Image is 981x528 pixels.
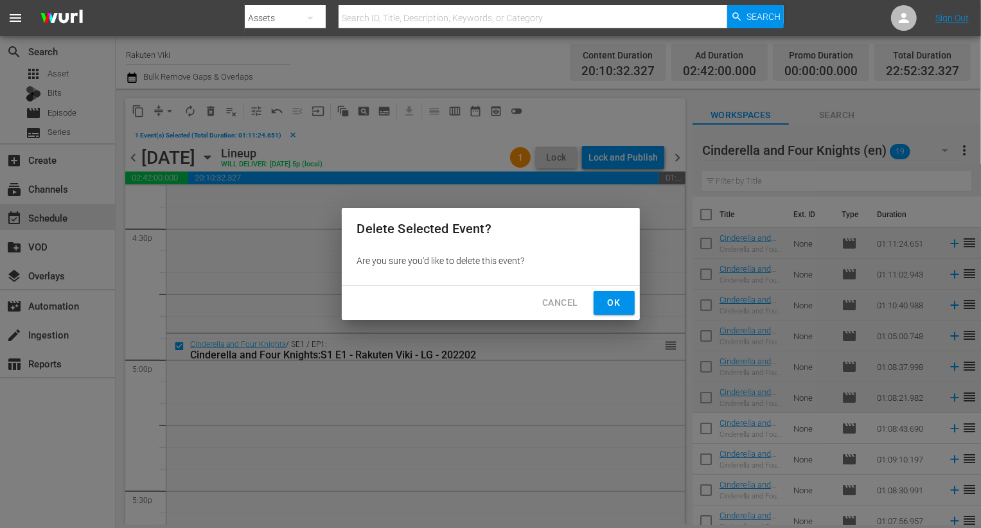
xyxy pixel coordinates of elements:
[594,291,635,315] button: Ok
[357,218,624,239] h2: Delete Selected Event?
[8,10,23,26] span: menu
[342,249,640,272] div: Are you sure you'd like to delete this event?
[31,3,93,33] img: ans4CAIJ8jUAAAAAAAAAAAAAAAAAAAAAAAAgQb4GAAAAAAAAAAAAAAAAAAAAAAAAJMjXAAAAAAAAAAAAAAAAAAAAAAAAgAT5G...
[935,13,969,23] a: Sign Out
[542,295,578,311] span: Cancel
[604,295,624,311] span: Ok
[532,291,588,315] button: Cancel
[747,5,781,28] span: Search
